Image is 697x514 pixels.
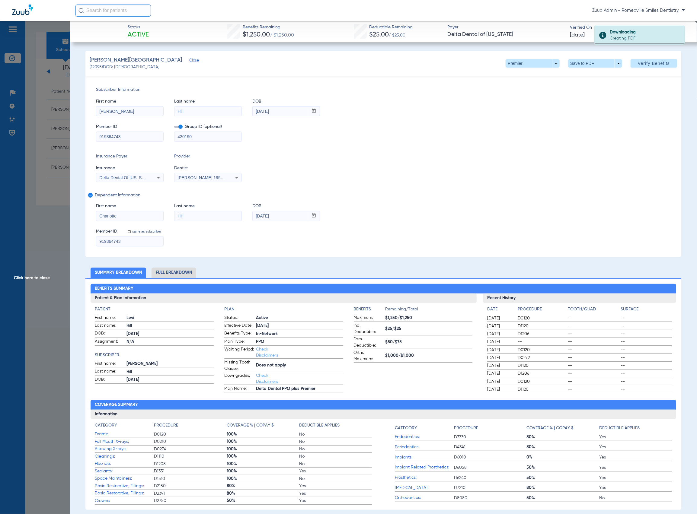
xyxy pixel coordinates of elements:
span: D6010 [454,454,526,460]
span: Downgrades: [224,373,254,385]
span: -- [568,363,619,369]
span: D2391 [154,490,226,497]
span: / $1,250.00 [270,33,294,38]
span: PPO [256,339,343,345]
span: Yes [599,465,672,471]
span: Insurance Payer [96,153,164,160]
app-breakdown-title: Date [487,306,513,315]
span: Yes [599,444,672,450]
span: -- [568,379,619,385]
span: [DATE] [487,315,513,321]
app-breakdown-title: Surface [621,306,672,315]
span: Zuub Admin - Romeoville Smiles Dentistry [592,8,685,14]
span: No [299,461,372,467]
span: -- [621,355,672,361]
span: Verify Benefits [638,61,670,66]
span: D0120 [518,347,566,353]
span: 100% [227,453,299,459]
h4: Tooth/Quad [568,306,619,313]
h4: Plan [224,306,343,313]
span: -- [621,331,672,337]
h4: Procedure [518,306,566,313]
span: $50/$75 [385,339,473,345]
span: Bitewing X-rays: [95,446,154,452]
span: Missing Tooth Clause: [224,359,254,372]
span: Levi [126,315,214,321]
a: Check Disclaimers [256,347,278,357]
span: Hill [126,323,214,329]
app-breakdown-title: Subscriber [95,352,214,358]
span: Status [128,24,149,30]
span: -- [621,315,672,321]
span: Last name: [95,322,124,330]
span: -- [568,339,619,345]
span: Hill [126,369,214,375]
span: D1120 [518,363,566,369]
span: 80% [227,483,299,489]
span: Member ID [96,228,117,235]
span: D3330 [454,434,526,440]
span: 100% [227,461,299,467]
span: No [299,476,372,482]
span: D1206 [518,370,566,376]
span: Member ID [96,124,164,130]
span: 100% [227,468,299,474]
span: $1,000/$1,000 [385,353,473,359]
span: Last name [174,98,242,105]
span: No [299,439,372,445]
span: Prosthetics: [395,474,454,481]
span: -- [518,339,566,345]
span: Benefits Remaining [243,24,294,30]
span: First name [96,203,164,209]
input: Search for patients [75,5,151,17]
span: D1120 [518,323,566,329]
span: Delta Dental of [US_STATE] [447,31,565,38]
span: Payer [447,24,565,30]
span: D0272 [518,355,566,361]
span: [DATE] [487,363,513,369]
span: [DATE] [126,331,214,337]
app-breakdown-title: Category [95,422,154,431]
span: -- [621,323,672,329]
span: $25/$25 [385,326,473,332]
span: [DATE] [487,370,513,376]
span: [DATE] [487,347,513,353]
span: Basic Restorative, Fillings: [95,490,154,497]
h3: Patient & Plan Information [91,293,477,303]
span: -- [621,363,672,369]
span: Group ID (optional) [174,124,242,130]
span: DOB: [95,330,124,338]
span: 50% [527,465,599,471]
span: D1351 [154,468,226,474]
span: Maximum: [354,315,383,322]
span: [DATE] [570,31,585,39]
span: No [299,453,372,459]
span: Active [128,31,149,39]
span: Last name [174,203,242,209]
span: Fluoride: [95,461,154,467]
h4: Category [395,425,417,431]
span: Ortho Maximum: [354,350,383,362]
span: Waiting Period: [224,346,254,358]
span: -- [568,315,619,321]
span: 80% [527,444,599,450]
h4: Coverage % | Copay $ [227,422,274,429]
span: 80% [227,490,299,497]
span: D1208 [154,461,226,467]
span: Full Mouth X-rays: [95,439,154,445]
span: DOB [252,203,320,209]
span: 50% [227,498,299,504]
h4: Procedure [454,425,478,431]
span: DOB: [95,376,124,384]
span: No [599,495,672,501]
span: D1120 [518,386,566,392]
button: Open calendar [308,106,320,116]
div: Creating PDF [610,35,679,41]
span: Active [256,315,343,321]
h4: Deductible Applies [599,425,640,431]
span: Delta Dental PPO plus Premier [256,386,343,392]
h4: Procedure [154,422,178,429]
span: 0% [527,454,599,460]
span: Crowns: [95,498,154,504]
